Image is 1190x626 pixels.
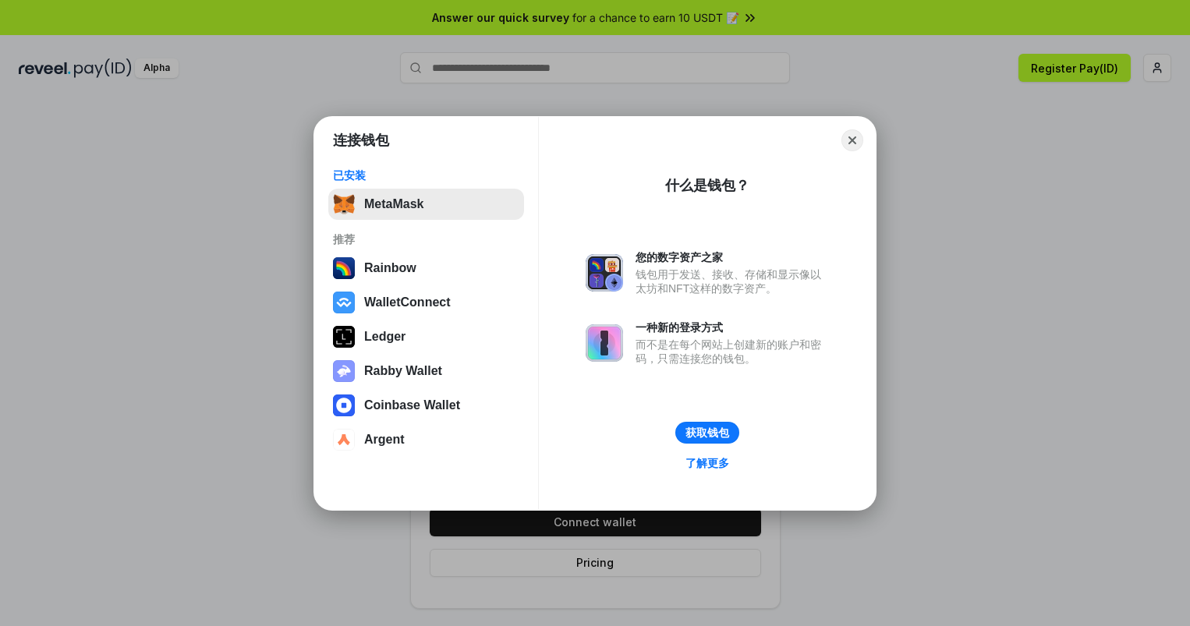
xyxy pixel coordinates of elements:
button: Coinbase Wallet [328,390,524,421]
img: svg+xml,%3Csvg%20width%3D%2228%22%20height%3D%2228%22%20viewBox%3D%220%200%2028%2028%22%20fill%3D... [333,394,355,416]
button: Rabby Wallet [328,355,524,387]
div: 什么是钱包？ [665,176,749,195]
div: Argent [364,433,405,447]
button: Rainbow [328,253,524,284]
button: MetaMask [328,189,524,220]
a: 了解更多 [676,453,738,473]
button: Ledger [328,321,524,352]
div: 您的数字资产之家 [636,250,829,264]
div: Ledger [364,330,406,344]
div: 一种新的登录方式 [636,320,829,334]
div: Rabby Wallet [364,364,442,378]
img: svg+xml,%3Csvg%20xmlns%3D%22http%3A%2F%2Fwww.w3.org%2F2000%2Fsvg%22%20fill%3D%22none%22%20viewBox... [586,254,623,292]
div: Rainbow [364,261,416,275]
img: svg+xml,%3Csvg%20xmlns%3D%22http%3A%2F%2Fwww.w3.org%2F2000%2Fsvg%22%20fill%3D%22none%22%20viewBox... [586,324,623,362]
div: Coinbase Wallet [364,398,460,412]
div: 获取钱包 [685,426,729,440]
button: 获取钱包 [675,422,739,444]
img: svg+xml,%3Csvg%20xmlns%3D%22http%3A%2F%2Fwww.w3.org%2F2000%2Fsvg%22%20fill%3D%22none%22%20viewBox... [333,360,355,382]
div: 已安装 [333,168,519,182]
img: svg+xml,%3Csvg%20width%3D%2228%22%20height%3D%2228%22%20viewBox%3D%220%200%2028%2028%22%20fill%3D... [333,429,355,451]
div: 推荐 [333,232,519,246]
div: 而不是在每个网站上创建新的账户和密码，只需连接您的钱包。 [636,338,829,366]
div: 了解更多 [685,456,729,470]
img: svg+xml,%3Csvg%20xmlns%3D%22http%3A%2F%2Fwww.w3.org%2F2000%2Fsvg%22%20width%3D%2228%22%20height%3... [333,326,355,348]
img: svg+xml,%3Csvg%20width%3D%22120%22%20height%3D%22120%22%20viewBox%3D%220%200%20120%20120%22%20fil... [333,257,355,279]
img: svg+xml,%3Csvg%20fill%3D%22none%22%20height%3D%2233%22%20viewBox%3D%220%200%2035%2033%22%20width%... [333,193,355,215]
button: Close [841,129,863,151]
div: 钱包用于发送、接收、存储和显示像以太坊和NFT这样的数字资产。 [636,267,829,295]
button: Argent [328,424,524,455]
div: MetaMask [364,197,423,211]
button: WalletConnect [328,287,524,318]
h1: 连接钱包 [333,131,389,150]
div: WalletConnect [364,295,451,309]
img: svg+xml,%3Csvg%20width%3D%2228%22%20height%3D%2228%22%20viewBox%3D%220%200%2028%2028%22%20fill%3D... [333,292,355,313]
